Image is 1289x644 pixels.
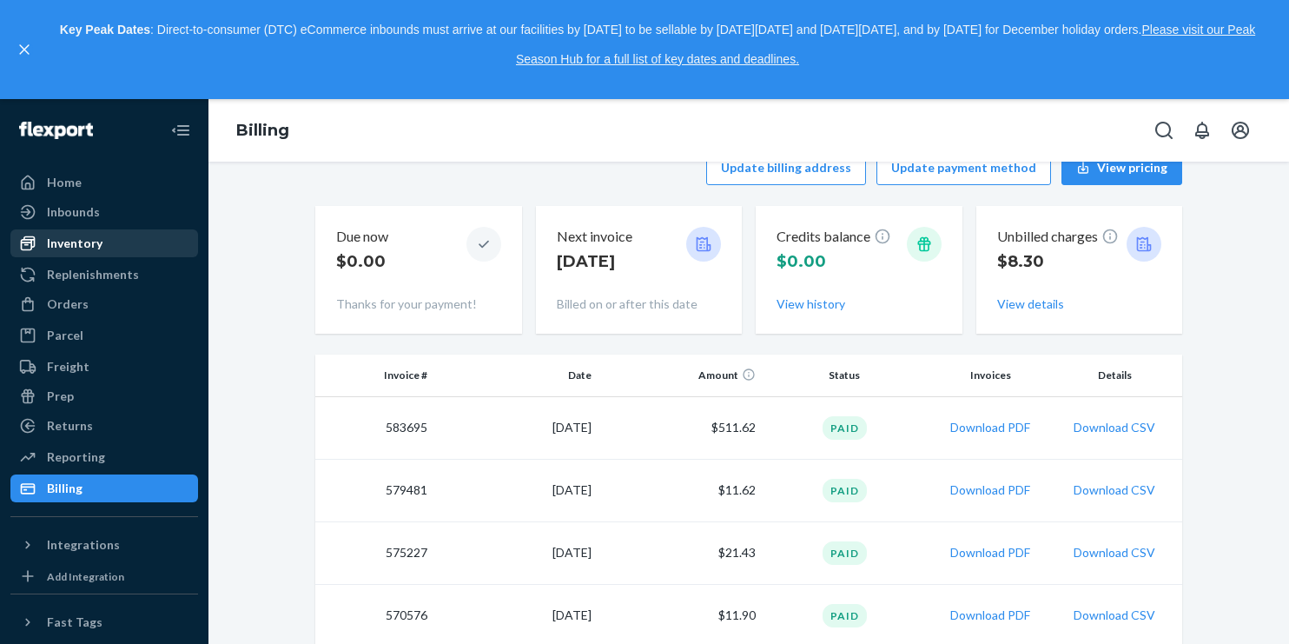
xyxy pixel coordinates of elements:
[1223,113,1258,148] button: Open account menu
[47,174,82,191] div: Home
[1054,355,1182,396] th: Details
[10,261,198,289] a: Replenishments
[927,355,1054,396] th: Invoices
[823,604,867,627] div: Paid
[16,41,33,58] button: close,
[47,295,89,313] div: Orders
[777,227,891,247] p: Credits balance
[434,355,598,396] th: Date
[10,531,198,559] button: Integrations
[236,121,289,140] a: Billing
[434,521,598,584] td: [DATE]
[997,227,1119,247] p: Unbilled charges
[763,355,927,396] th: Status
[10,443,198,471] a: Reporting
[47,569,124,584] div: Add Integration
[1074,481,1155,499] button: Download CSV
[10,382,198,410] a: Prep
[434,459,598,521] td: [DATE]
[336,295,501,313] p: Thanks for your payment!
[315,521,434,584] td: 575227
[10,322,198,349] a: Parcel
[598,355,763,396] th: Amount
[1074,607,1155,624] button: Download CSV
[10,229,198,257] a: Inventory
[10,475,198,502] a: Billing
[42,16,1273,74] p: : Direct-to-consumer (DTC) eCommerce inbounds must arrive at our facilities by [DATE] to be sella...
[516,23,1255,66] a: Please visit our Peak Season Hub for a full list of key dates and deadlines.
[823,416,867,440] div: Paid
[47,536,120,554] div: Integrations
[1074,544,1155,561] button: Download CSV
[47,480,83,497] div: Billing
[10,290,198,318] a: Orders
[10,198,198,226] a: Inbounds
[19,122,93,139] img: Flexport logo
[10,608,198,636] button: Fast Tags
[557,227,632,247] p: Next invoice
[315,396,434,459] td: 583695
[950,419,1030,436] button: Download PDF
[47,358,89,375] div: Freight
[997,295,1064,313] button: View details
[706,150,866,185] button: Update billing address
[598,396,763,459] td: $511.62
[777,295,845,313] button: View history
[163,113,198,148] button: Close Navigation
[47,417,93,435] div: Returns
[876,150,1051,185] button: Update payment method
[47,266,139,283] div: Replenishments
[10,566,198,587] a: Add Integration
[997,250,1119,273] p: $8.30
[1147,113,1181,148] button: Open Search Box
[47,614,102,631] div: Fast Tags
[434,396,598,459] td: [DATE]
[950,607,1030,624] button: Download PDF
[1061,150,1182,185] button: View pricing
[47,448,105,466] div: Reporting
[950,481,1030,499] button: Download PDF
[1074,419,1155,436] button: Download CSV
[598,521,763,584] td: $21.43
[315,355,434,396] th: Invoice #
[1185,113,1220,148] button: Open notifications
[222,106,303,156] ol: breadcrumbs
[10,412,198,440] a: Returns
[598,459,763,521] td: $11.62
[315,459,434,521] td: 579481
[557,295,722,313] p: Billed on or after this date
[336,250,388,273] p: $0.00
[336,227,388,247] p: Due now
[60,23,150,37] strong: Key Peak Dates
[777,252,826,271] span: $0.00
[10,353,198,381] a: Freight
[557,250,632,273] p: [DATE]
[47,327,83,344] div: Parcel
[47,388,74,405] div: Prep
[823,541,867,565] div: Paid
[823,479,867,502] div: Paid
[47,235,102,252] div: Inventory
[950,544,1030,561] button: Download PDF
[10,169,198,196] a: Home
[47,203,100,221] div: Inbounds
